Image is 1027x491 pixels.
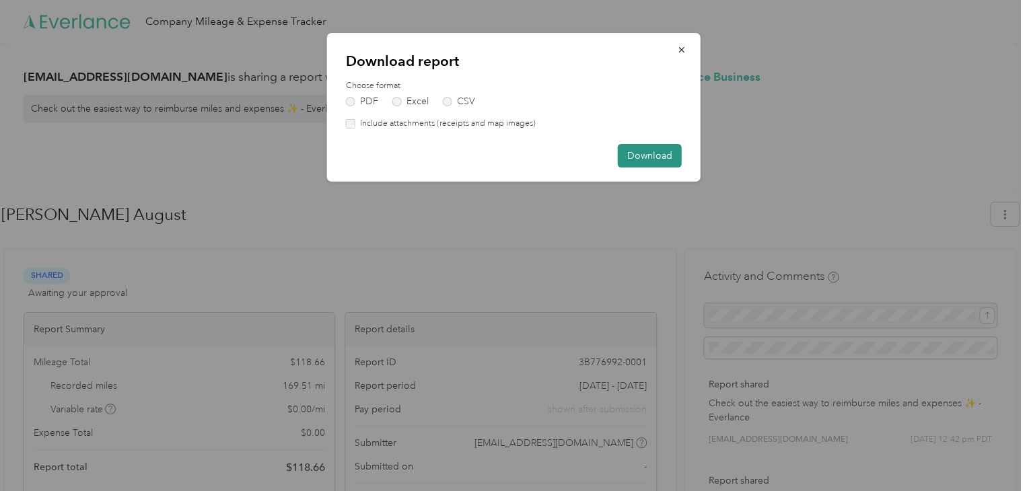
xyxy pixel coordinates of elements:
[443,97,475,106] label: CSV
[346,97,378,106] label: PDF
[346,80,682,92] label: Choose format
[346,52,682,71] p: Download report
[392,97,429,106] label: Excel
[618,144,682,167] button: Download
[355,118,536,130] label: Include attachments (receipts and map images)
